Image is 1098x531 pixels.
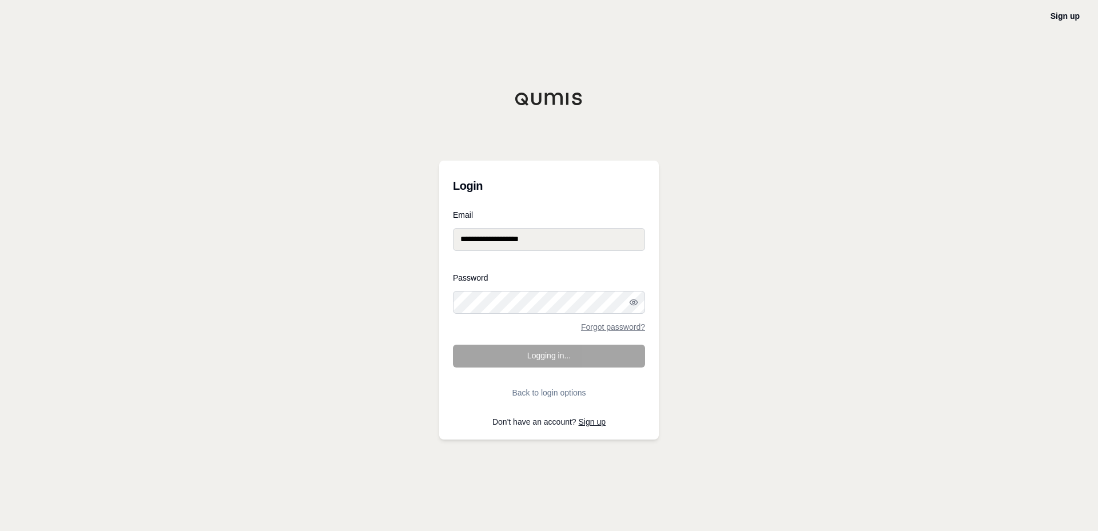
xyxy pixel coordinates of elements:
label: Email [453,211,645,219]
label: Password [453,274,645,282]
a: Sign up [1051,11,1080,21]
h3: Login [453,174,645,197]
button: Back to login options [453,381,645,404]
a: Forgot password? [581,323,645,331]
a: Sign up [579,417,606,426]
img: Qumis [515,92,583,106]
p: Don't have an account? [453,418,645,426]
